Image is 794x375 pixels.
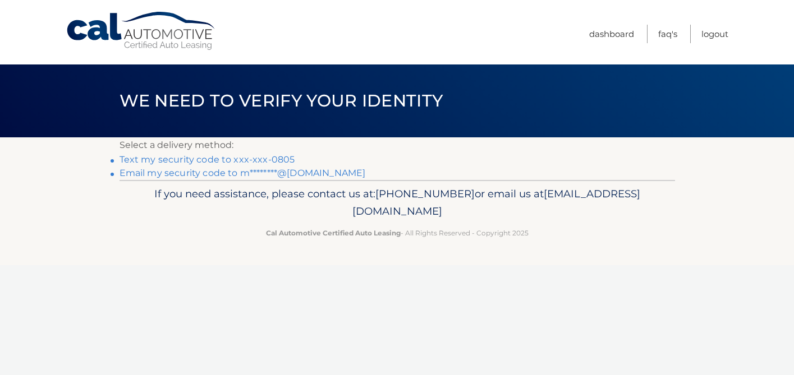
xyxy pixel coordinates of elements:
[127,227,668,239] p: - All Rights Reserved - Copyright 2025
[127,185,668,221] p: If you need assistance, please contact us at: or email us at
[658,25,677,43] a: FAQ's
[120,168,366,178] a: Email my security code to m********@[DOMAIN_NAME]
[120,137,675,153] p: Select a delivery method:
[266,229,401,237] strong: Cal Automotive Certified Auto Leasing
[375,187,475,200] span: [PHONE_NUMBER]
[66,11,217,51] a: Cal Automotive
[589,25,634,43] a: Dashboard
[120,154,295,165] a: Text my security code to xxx-xxx-0805
[701,25,728,43] a: Logout
[120,90,443,111] span: We need to verify your identity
